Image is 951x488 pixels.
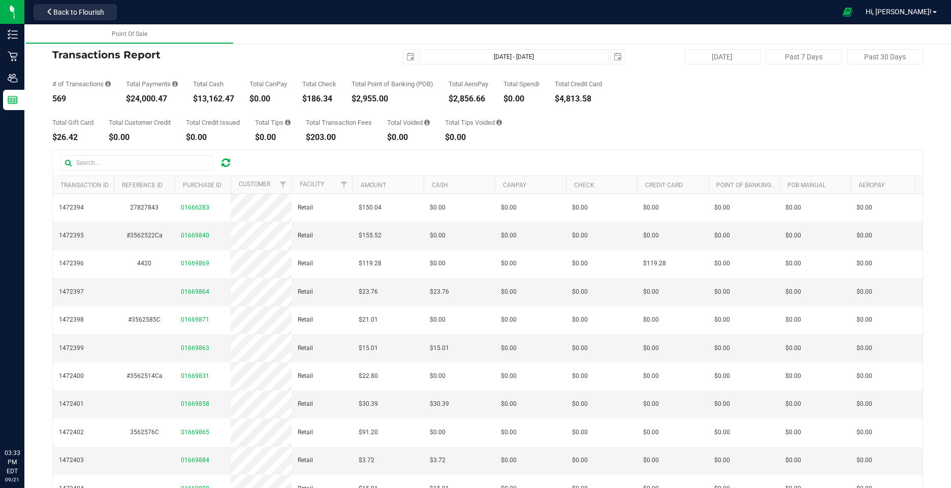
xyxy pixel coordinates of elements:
[255,133,291,142] div: $0.00
[359,456,374,465] span: $3.72
[501,456,517,465] span: $0.00
[785,259,801,268] span: $0.00
[572,315,588,325] span: $0.00
[52,81,111,87] div: # of Transactions
[298,315,313,325] span: Retail
[785,428,801,437] span: $0.00
[359,371,378,381] span: $22.80
[430,428,446,437] span: $0.00
[60,155,213,170] input: Search...
[126,81,178,87] div: Total Payments
[183,182,221,189] a: Purchase ID
[430,203,446,213] span: $0.00
[130,204,158,211] span: 27827843
[59,371,84,381] span: 1472400
[572,287,588,297] span: $0.00
[181,260,209,267] span: 01669869
[181,288,209,295] span: 01669864
[785,343,801,353] span: $0.00
[387,133,430,142] div: $0.00
[126,95,178,103] div: $24,000.47
[109,119,171,126] div: Total Customer Credit
[714,203,730,213] span: $0.00
[193,81,234,87] div: Total Cash
[714,287,730,297] span: $0.00
[298,259,313,268] span: Retail
[126,232,163,239] span: #3562522Ca
[181,232,209,239] span: 01669840
[785,231,801,240] span: $0.00
[306,133,372,142] div: $203.00
[8,51,18,61] inline-svg: Retail
[298,428,313,437] span: Retail
[59,343,84,353] span: 1472399
[430,399,449,409] span: $30.39
[306,119,372,126] div: Total Transaction Fees
[359,203,382,213] span: $150.04
[555,95,602,103] div: $4,813.58
[503,81,540,87] div: Total Spendr
[126,372,163,379] span: #3562514Ca
[59,231,84,240] span: 1472395
[857,203,872,213] span: $0.00
[275,176,292,193] a: Filter
[186,119,240,126] div: Total Credit Issued
[181,204,209,211] span: 01666283
[432,182,448,189] a: Cash
[8,73,18,83] inline-svg: Users
[572,343,588,353] span: $0.00
[501,231,517,240] span: $0.00
[572,428,588,437] span: $0.00
[249,81,287,87] div: Total CanPay
[572,371,588,381] span: $0.00
[785,371,801,381] span: $0.00
[112,30,147,38] span: Point Of Sale
[857,399,872,409] span: $0.00
[501,371,517,381] span: $0.00
[430,371,446,381] span: $0.00
[298,456,313,465] span: Retail
[181,400,209,407] span: 01669858
[501,343,517,353] span: $0.00
[574,182,594,189] a: Check
[496,119,502,126] i: Sum of all tip amounts from voided payment transactions.
[359,428,378,437] span: $91.20
[714,371,730,381] span: $0.00
[866,8,932,16] span: Hi, [PERSON_NAME]!
[181,372,209,379] span: 01669831
[60,182,109,189] a: Transaction ID
[298,343,313,353] span: Retail
[430,259,446,268] span: $0.00
[716,182,788,189] a: Point of Banking (POB)
[643,371,659,381] span: $0.00
[501,287,517,297] span: $0.00
[857,259,872,268] span: $0.00
[193,95,234,103] div: $13,162.47
[109,133,171,142] div: $0.00
[643,399,659,409] span: $0.00
[857,231,872,240] span: $0.00
[766,49,842,64] button: Past 7 Days
[59,399,84,409] span: 1472401
[572,399,588,409] span: $0.00
[52,119,93,126] div: Total Gift Card
[643,259,666,268] span: $119.28
[714,259,730,268] span: $0.00
[847,49,923,64] button: Past 30 Days
[857,371,872,381] span: $0.00
[181,429,209,436] span: 01669865
[359,315,378,325] span: $21.01
[611,50,625,64] span: select
[361,182,386,189] a: Amount
[501,399,517,409] span: $0.00
[714,315,730,325] span: $0.00
[298,231,313,240] span: Retail
[430,315,446,325] span: $0.00
[59,287,84,297] span: 1472397
[430,343,449,353] span: $15.01
[336,176,353,193] a: Filter
[572,456,588,465] span: $0.00
[59,456,84,465] span: 1472403
[8,29,18,40] inline-svg: Inventory
[785,456,801,465] span: $0.00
